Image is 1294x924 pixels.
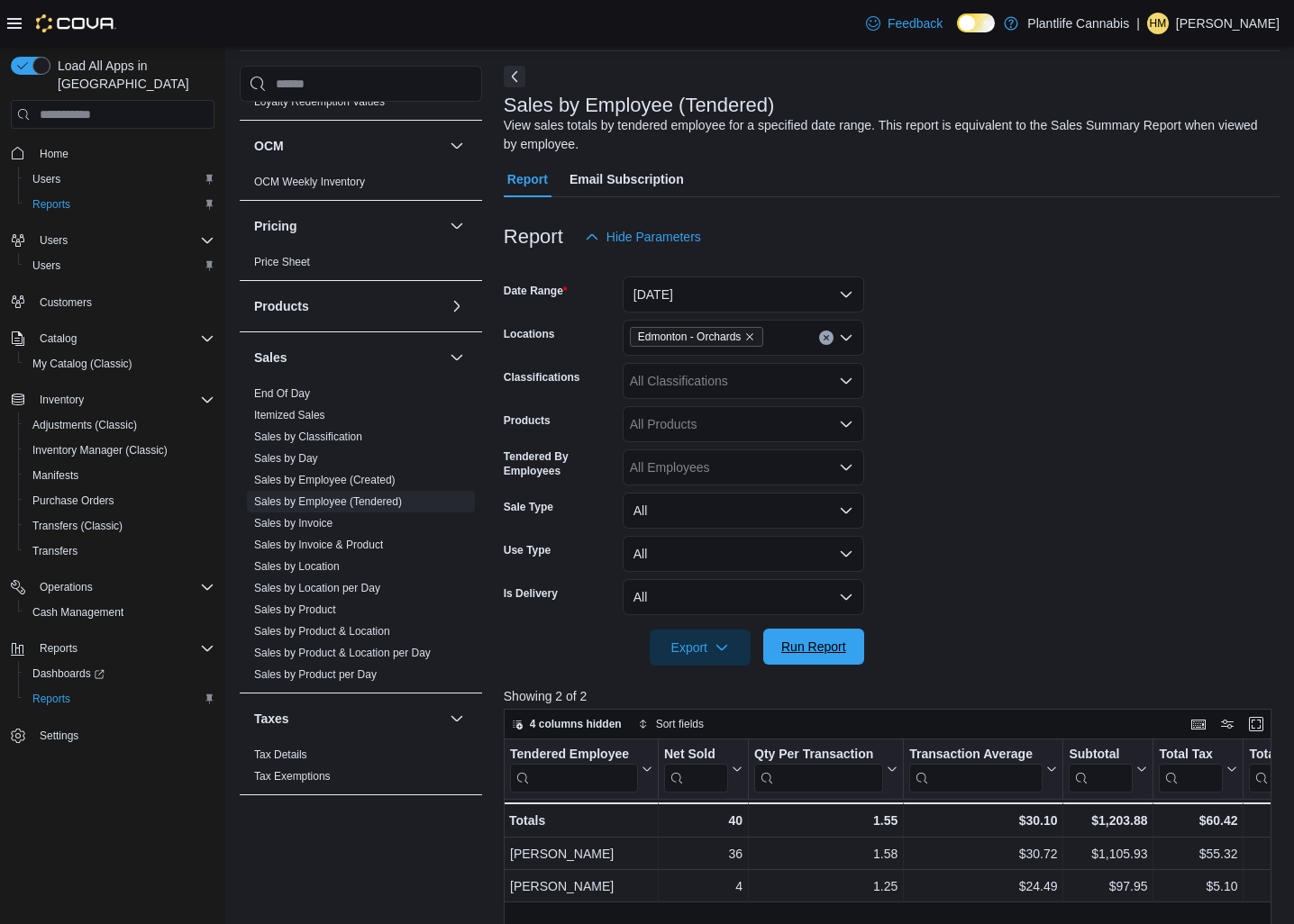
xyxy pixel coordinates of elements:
button: Reports [4,636,222,661]
button: Open list of options [839,374,853,388]
button: Net Sold [664,747,743,793]
span: Transfers [32,544,77,558]
div: Total Tax [1159,747,1223,764]
p: [PERSON_NAME] [1176,13,1280,34]
span: Manifests [25,465,214,486]
a: Sales by Location per Day [254,582,380,594]
label: Use Type [504,543,551,557]
a: Users [25,255,68,276]
div: Total Tax [1159,747,1223,793]
span: Sales by Day [254,451,318,466]
a: Home [32,143,76,165]
a: Transfers (Classic) [25,515,130,537]
a: Purchase Orders [25,490,122,512]
div: $97.95 [1069,875,1147,897]
div: OCM [240,171,482,200]
button: Sales [446,347,468,368]
span: Purchase Orders [25,490,214,512]
span: Inventory [32,389,214,411]
a: Feedback [859,5,950,41]
button: Pricing [446,215,468,237]
span: Reports [32,692,70,706]
button: Enter fullscreen [1245,713,1267,735]
a: Reports [25,688,77,710]
div: Transaction Average [909,747,1043,793]
button: Hide Parameters [578,219,708,255]
button: Customers [4,289,222,315]
div: Tendered Employee [510,747,638,764]
h3: Taxes [254,710,289,728]
input: Dark Mode [957,14,995,32]
button: All [623,536,864,572]
p: Showing 2 of 2 [504,687,1280,705]
a: Sales by Product & Location per Day [254,647,431,659]
span: Customers [32,291,214,313]
button: OCM [446,135,468,157]
button: My Catalog (Classic) [18,351,222,376]
span: Sales by Employee (Tendered) [254,494,402,509]
h3: Pricing [254,217,296,235]
span: Users [40,233,68,248]
span: Operations [40,580,93,594]
span: Sales by Product [254,602,336,617]
a: Itemized Sales [254,409,325,421]
span: Sales by Employee (Created) [254,473,396,487]
div: [PERSON_NAME] [510,875,652,897]
span: Users [32,230,214,251]
button: Open list of options [839,460,853,475]
button: Users [18,253,222,278]
button: Sort fields [631,713,711,735]
span: Reports [32,638,214,659]
button: Clear input [819,331,834,345]
span: Purchase Orders [32,494,114,508]
span: Sales by Product & Location [254,624,390,639]
button: Reports [32,638,85,659]
span: Tax Details [254,747,307,762]
span: HM [1150,13,1167,34]
span: Inventory [40,393,84,407]
h3: Sales [254,349,287,367]
button: Keyboard shortcuts [1188,713,1209,735]
a: Sales by Product per Day [254,668,377,681]
a: Cash Management [25,602,131,623]
button: Export [650,630,751,666]
a: Sales by Product & Location [254,625,390,638]
span: Sales by Product & Location per Day [254,646,431,660]
div: $1,203.88 [1069,810,1147,831]
span: Inventory Manager (Classic) [32,443,168,457]
span: Export [661,630,740,666]
a: Tax Exemptions [254,770,331,783]
a: Sales by Day [254,452,318,465]
span: Users [25,168,214,190]
a: Dashboards [18,661,222,686]
span: Home [32,141,214,164]
button: Home [4,140,222,166]
span: Load All Apps in [GEOGRAPHIC_DATA] [50,57,214,93]
span: Hide Parameters [606,228,701,246]
button: Users [18,167,222,192]
a: Reports [25,194,77,215]
span: Cash Management [25,602,214,623]
a: Loyalty Redemption Values [254,95,385,108]
button: Remove Edmonton - Orchards from selection in this group [744,331,755,342]
button: Adjustments (Classic) [18,412,222,438]
label: Locations [504,327,555,341]
a: Sales by Invoice & Product [254,539,383,551]
span: Edmonton - Orchards [638,328,742,346]
h3: Products [254,297,309,315]
button: [DATE] [623,276,864,313]
nav: Complex example [11,132,214,795]
div: View sales totals by tendered employee for a specified date range. This report is equivalent to t... [504,116,1271,154]
a: Sales by Classification [254,430,362,443]
button: Subtotal [1069,747,1147,793]
button: Inventory Manager (Classic) [18,438,222,463]
div: [PERSON_NAME] [510,843,652,865]
span: Reports [32,197,70,212]
div: Taxes [240,744,482,794]
span: Transfers [25,540,214,562]
div: $24.49 [909,875,1057,897]
div: Tendered Employee [510,747,638,793]
span: Sales by Invoice [254,516,333,530]
span: Transfers (Classic) [25,515,214,537]
div: $60.42 [1159,810,1237,831]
